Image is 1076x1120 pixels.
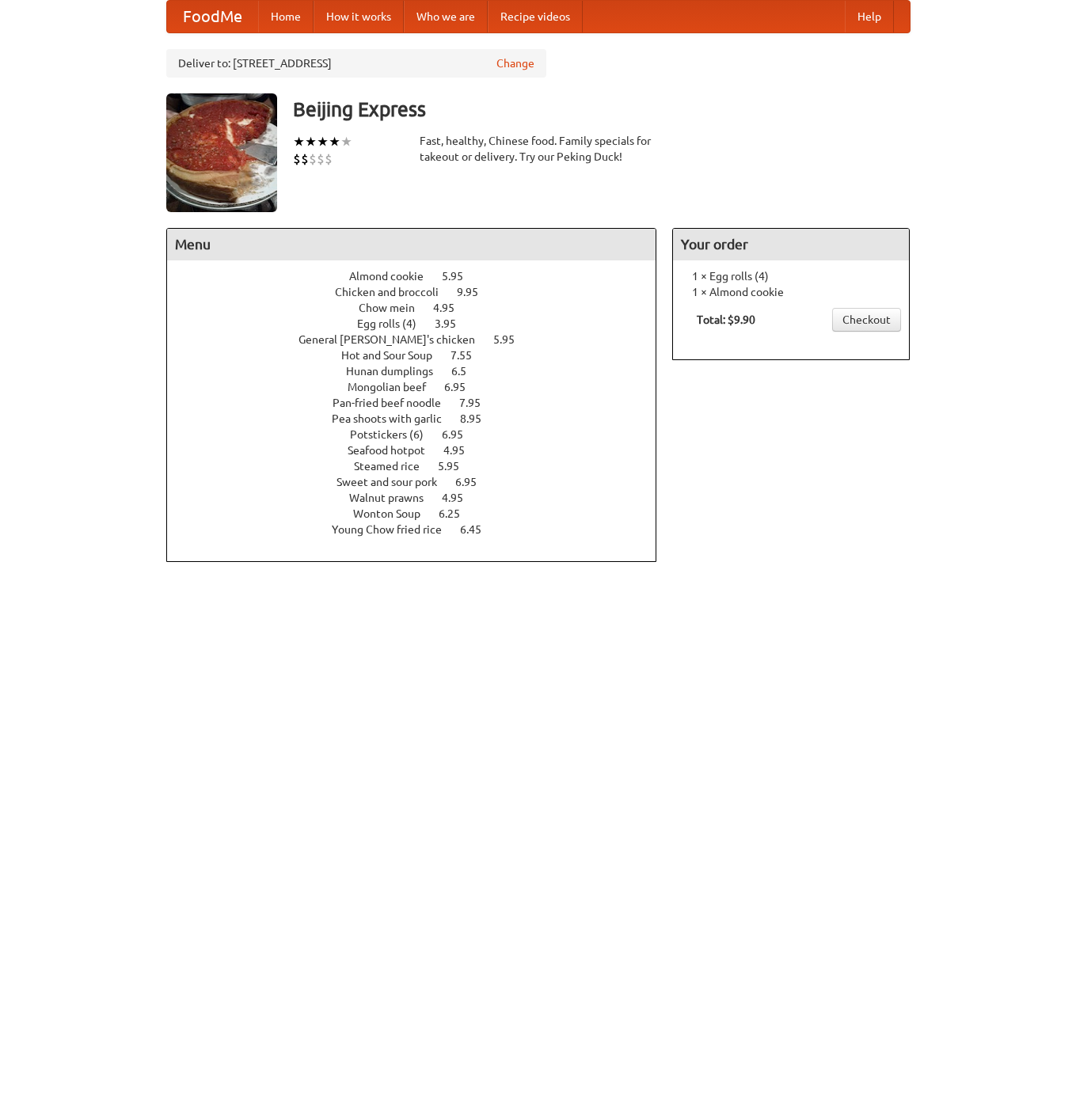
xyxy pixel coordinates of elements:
[298,333,491,346] span: General [PERSON_NAME]'s chicken
[681,268,901,284] li: 1 × Egg rolls (4)
[309,150,317,168] li: $
[340,133,352,150] li: ★
[325,150,333,168] li: $
[332,412,511,425] a: Pea shoots with garlic 8.95
[317,133,329,150] li: ★
[354,460,489,473] a: Steamed rice 5.95
[353,507,436,520] span: Wonton Soup
[166,93,277,212] img: angular.jpg
[314,1,404,32] a: How it works
[335,286,508,298] a: Chicken and broccoli 9.95
[341,349,448,362] span: Hot and Sour Soup
[697,313,755,326] b: Total: $9.90
[357,317,485,330] a: Egg rolls (4) 3.95
[336,476,453,488] span: Sweet and sour pork
[335,286,454,298] span: Chicken and broccoli
[404,1,488,32] a: Who we are
[451,349,488,362] span: 7.55
[451,365,482,378] span: 6.5
[845,1,894,32] a: Help
[493,333,530,346] span: 5.95
[348,381,442,393] span: Mongolian beef
[258,1,314,32] a: Home
[444,381,481,393] span: 6.95
[350,428,439,441] span: Potstickers (6)
[332,523,458,536] span: Young Chow fried rice
[442,428,479,441] span: 6.95
[460,412,497,425] span: 8.95
[435,317,472,330] span: 3.95
[439,507,476,520] span: 6.25
[332,412,458,425] span: Pea shoots with garlic
[354,460,435,473] span: Steamed rice
[298,333,544,346] a: General [PERSON_NAME]'s chicken 5.95
[438,460,475,473] span: 5.95
[305,133,317,150] li: ★
[166,49,546,78] div: Deliver to: [STREET_ADDRESS]
[346,365,449,378] span: Hunan dumplings
[317,150,325,168] li: $
[350,428,492,441] a: Potstickers (6) 6.95
[346,365,496,378] a: Hunan dumplings 6.5
[348,381,495,393] a: Mongolian beef 6.95
[488,1,583,32] a: Recipe videos
[496,55,534,71] a: Change
[457,286,494,298] span: 9.95
[167,1,258,32] a: FoodMe
[681,284,901,300] li: 1 × Almond cookie
[301,150,309,168] li: $
[357,317,432,330] span: Egg rolls (4)
[442,270,479,283] span: 5.95
[293,93,911,125] h3: Beijing Express
[433,302,470,314] span: 4.95
[459,397,496,409] span: 7.95
[420,133,657,165] div: Fast, healthy, Chinese food. Family specials for takeout or delivery. Try our Peking Duck!
[341,349,501,362] a: Hot and Sour Soup 7.55
[349,270,439,283] span: Almond cookie
[332,523,511,536] a: Young Chow fried rice 6.45
[329,133,340,150] li: ★
[167,229,656,260] h4: Menu
[443,444,481,457] span: 4.95
[348,444,441,457] span: Seafood hotpot
[349,492,492,504] a: Walnut prawns 4.95
[455,476,492,488] span: 6.95
[832,308,901,332] a: Checkout
[349,492,439,504] span: Walnut prawns
[333,397,510,409] a: Pan-fried beef noodle 7.95
[673,229,909,260] h4: Your order
[293,133,305,150] li: ★
[336,476,506,488] a: Sweet and sour pork 6.95
[460,523,497,536] span: 6.45
[353,507,489,520] a: Wonton Soup 6.25
[359,302,431,314] span: Chow mein
[348,444,494,457] a: Seafood hotpot 4.95
[333,397,457,409] span: Pan-fried beef noodle
[442,492,479,504] span: 4.95
[293,150,301,168] li: $
[349,270,492,283] a: Almond cookie 5.95
[359,302,484,314] a: Chow mein 4.95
